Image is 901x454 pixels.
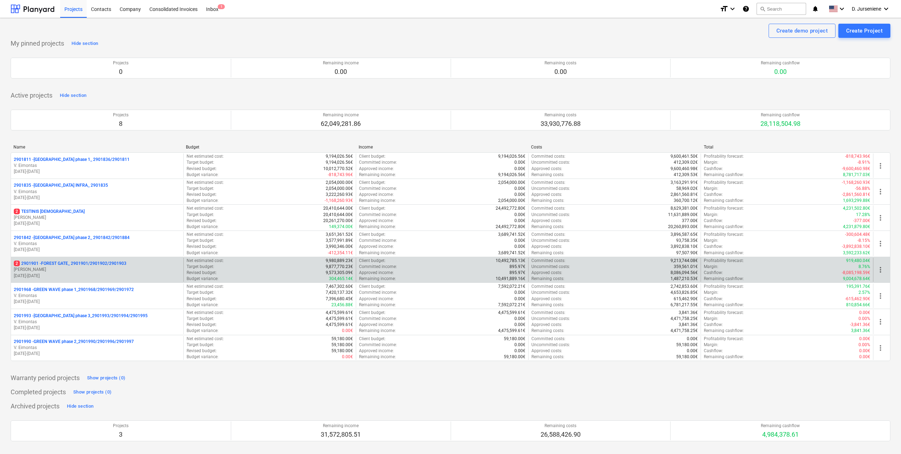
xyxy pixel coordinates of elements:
p: 9,194,026.56€ [326,153,353,159]
p: 17.28% [856,212,870,218]
div: Hide section [72,40,98,48]
p: 0.00 [544,68,576,76]
p: Profitability forecast : [704,180,744,186]
p: Target budget : [187,238,214,244]
p: V. Eimontas [14,345,181,351]
p: 919,480.04€ [846,258,870,264]
div: 2TESTINIS [DEMOGRAPHIC_DATA][PERSON_NAME][DATE]-[DATE] [14,209,181,227]
p: -1,168,260.93€ [325,198,353,204]
p: 4,475,599.61€ [326,316,353,322]
p: Committed costs : [531,284,565,290]
p: Revised budget : [187,166,217,172]
p: Remaining cashflow : [704,276,744,282]
p: [DATE] - [DATE] [14,299,181,305]
p: 93,758.35€ [676,238,698,244]
span: more_vert [876,344,885,352]
p: 4,475,599.61€ [326,310,353,316]
p: 810,854.66€ [846,302,870,308]
p: 0.00€ [514,166,525,172]
p: Remaining costs : [531,276,564,282]
p: 8.76% [859,264,870,270]
p: Budget variance : [187,250,218,256]
p: V. Eimontas [14,241,181,247]
div: Show projects (0) [87,374,125,382]
button: Create Project [838,24,890,38]
p: 20,410,644.00€ [323,212,353,218]
p: 20,261,270.00€ [323,218,353,224]
p: Uncommitted costs : [531,212,570,218]
p: Profitability forecast : [704,284,744,290]
p: 0.00€ [514,192,525,198]
button: Hide section [65,401,95,412]
p: 3,892,838.10€ [671,244,698,250]
p: [PERSON_NAME] [14,267,181,273]
p: Client budget : [359,205,386,211]
p: -818,743.96€ [328,172,353,178]
p: Uncommitted costs : [531,159,570,165]
div: Income [359,145,525,150]
p: 0.00€ [514,218,525,224]
p: Target budget : [187,290,214,296]
p: Committed income : [359,238,397,244]
p: -9,600,460.98€ [842,166,870,172]
p: Revised budget : [187,218,217,224]
p: Committed costs : [531,232,565,238]
p: Budget variance : [187,172,218,178]
p: Committed income : [359,290,397,296]
p: Remaining income : [359,302,396,308]
p: Target budget : [187,316,214,322]
p: Cashflow : [704,270,723,276]
p: 3,222,260.93€ [326,192,353,198]
p: 0.00€ [514,290,525,296]
p: -56.88% [855,186,870,192]
p: V. Eimontas [14,293,181,299]
p: Profitability forecast : [704,258,744,264]
div: Costs [531,145,698,150]
p: 304,465.14€ [329,276,353,282]
p: 9,600,461.50€ [671,153,698,159]
p: 0 [113,68,129,76]
p: 9,004,678.64€ [843,276,870,282]
div: Create demo project [776,26,828,35]
p: Margin : [704,186,718,192]
p: 0.00€ [514,212,525,218]
p: 1,487,210.53€ [671,276,698,282]
p: 2901990 - GREEN WAVE phase 2_2901990/2901996/2901997 [14,339,134,345]
p: Approved costs : [531,296,562,302]
p: Remaining costs : [531,302,564,308]
p: 0.00€ [859,310,870,316]
p: 62,049,281.86 [321,120,361,128]
p: 9,213,744.08€ [671,258,698,264]
p: 2901901 - FOREST GATE_ 2901901/2901902/2901903 [14,261,126,267]
p: Remaining costs : [531,250,564,256]
span: more_vert [876,239,885,248]
p: -8.91% [857,159,870,165]
p: 3,990,346.00€ [326,244,353,250]
p: 412,309.53€ [674,172,698,178]
div: 22901901 -FOREST GATE_ 2901901/2901902/2901903[PERSON_NAME][DATE]-[DATE] [14,261,181,279]
p: Cashflow : [704,218,723,224]
p: 10,492,785.13€ [496,258,525,264]
p: Cashflow : [704,244,723,250]
p: Budget variance : [187,224,218,230]
p: Revised budget : [187,192,217,198]
p: 24,492,772.80€ [496,224,525,230]
p: 9,573,305.09€ [326,270,353,276]
p: Net estimated cost : [187,284,224,290]
p: TESTINIS [DEMOGRAPHIC_DATA] [14,209,85,215]
div: 2901811 -[GEOGRAPHIC_DATA] phase 1_ 2901836/2901811V. Eimontas[DATE]-[DATE] [14,157,181,175]
p: 2,054,000.00€ [326,180,353,186]
span: 1 [218,4,225,9]
p: 33,930,776.88 [541,120,581,128]
p: [DATE] - [DATE] [14,195,181,201]
p: 23,456.88€ [331,302,353,308]
p: 3,592,233.62€ [843,250,870,256]
p: 9,194,026.56€ [326,159,353,165]
p: Client budget : [359,180,386,186]
p: Margin : [704,212,718,218]
button: Create demo project [769,24,836,38]
p: -8.15% [857,238,870,244]
p: Client budget : [359,153,386,159]
i: format_size [720,5,728,13]
p: Committed income : [359,264,397,270]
